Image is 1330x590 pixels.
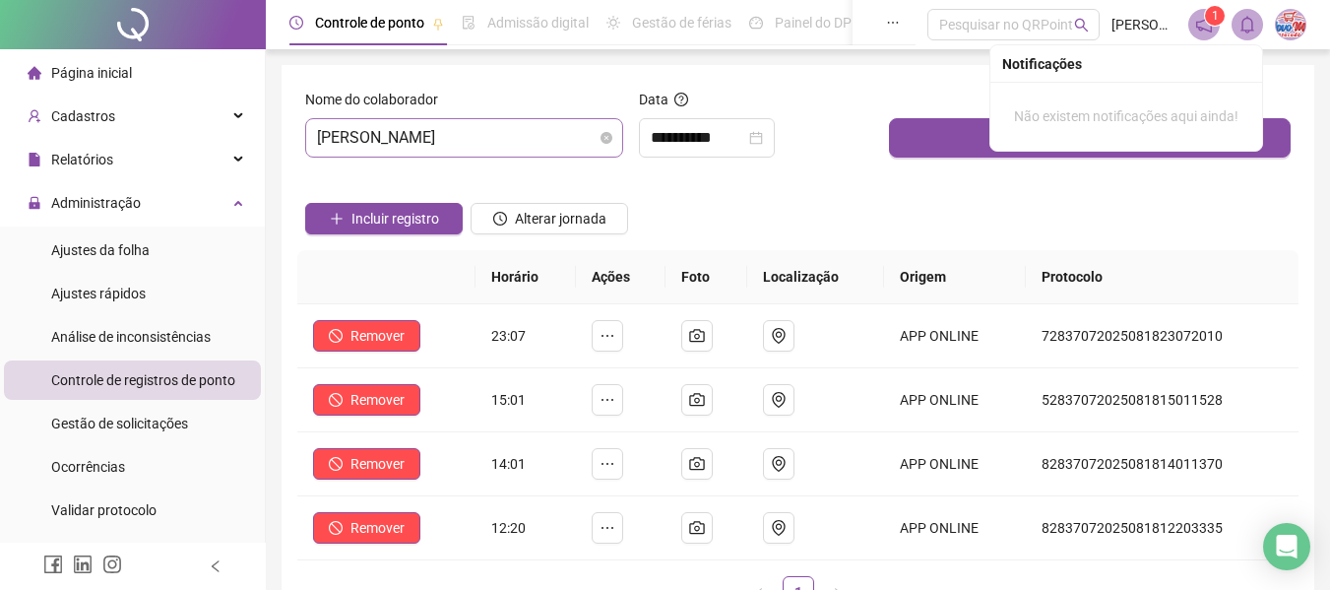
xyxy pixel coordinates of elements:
[329,521,343,535] span: stop
[329,457,343,471] span: stop
[313,512,420,544] button: Remover
[1026,496,1298,560] td: 82837072025081812203335
[884,496,1026,560] td: APP ONLINE
[51,459,125,475] span: Ocorrências
[475,250,577,304] th: Horário
[43,555,63,574] span: facebook
[1026,250,1298,304] th: Protocolo
[51,286,146,301] span: Ajustes rápidos
[749,16,763,30] span: dashboard
[51,242,150,258] span: Ajustes da folha
[491,456,526,472] span: 14:01
[102,555,122,574] span: instagram
[51,108,115,124] span: Cadastros
[329,329,343,343] span: stop
[1276,10,1305,39] img: 30682
[28,196,41,210] span: lock
[51,65,132,81] span: Página inicial
[515,208,606,229] span: Alterar jornada
[600,392,615,408] span: ellipsis
[209,559,222,573] span: left
[884,432,1026,496] td: APP ONLINE
[313,320,420,352] button: Remover
[28,66,41,80] span: home
[330,212,344,226] span: plus
[351,208,439,229] span: Incluir registro
[432,18,444,30] span: pushpin
[1002,53,1250,75] div: Notificações
[639,92,668,107] span: Data
[471,203,628,234] button: Alterar jornada
[1263,523,1310,570] div: Open Intercom Messenger
[313,448,420,480] button: Remover
[491,328,526,344] span: 23:07
[1026,368,1298,432] td: 52837072025081815011528
[884,250,1026,304] th: Origem
[689,392,705,408] span: camera
[771,392,787,408] span: environment
[51,195,141,211] span: Administração
[315,15,424,31] span: Controle de ponto
[313,384,420,416] button: Remover
[1026,432,1298,496] td: 82837072025081814011370
[471,213,628,229] a: Alterar jornada
[28,109,41,123] span: user-add
[771,328,787,344] span: environment
[1212,9,1219,23] span: 1
[576,250,665,304] th: Ações
[51,416,188,431] span: Gestão de solicitações
[487,15,589,31] span: Admissão digital
[51,329,211,345] span: Análise de inconsistências
[601,132,612,144] span: close-circle
[51,502,157,518] span: Validar protocolo
[606,16,620,30] span: sun
[884,304,1026,368] td: APP ONLINE
[28,153,41,166] span: file
[317,119,611,157] span: RONALDO ALVES DA SILVA
[1205,6,1225,26] sup: 1
[51,372,235,388] span: Controle de registros de ponto
[493,212,507,226] span: clock-circle
[674,93,688,106] span: question-circle
[747,250,885,304] th: Localização
[1026,304,1298,368] td: 72837072025081823072010
[600,520,615,536] span: ellipsis
[689,520,705,536] span: camera
[1074,18,1089,33] span: search
[491,520,526,536] span: 12:20
[771,456,787,472] span: environment
[689,328,705,344] span: camera
[775,15,852,31] span: Painel do DP
[73,555,93,574] span: linkedin
[51,152,113,167] span: Relatórios
[462,16,475,30] span: file-done
[771,520,787,536] span: environment
[1014,108,1238,124] span: Não existem notificações aqui ainda!
[350,325,405,347] span: Remover
[350,453,405,475] span: Remover
[329,393,343,407] span: stop
[350,389,405,411] span: Remover
[350,517,405,539] span: Remover
[1195,16,1213,33] span: notification
[1111,14,1176,35] span: [PERSON_NAME]
[884,368,1026,432] td: APP ONLINE
[491,392,526,408] span: 15:01
[305,203,463,234] button: Incluir registro
[600,328,615,344] span: ellipsis
[600,456,615,472] span: ellipsis
[305,89,451,110] label: Nome do colaborador
[689,456,705,472] span: camera
[632,15,731,31] span: Gestão de férias
[665,250,746,304] th: Foto
[889,118,1291,158] button: Buscar registros
[289,16,303,30] span: clock-circle
[1238,16,1256,33] span: bell
[886,16,900,30] span: ellipsis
